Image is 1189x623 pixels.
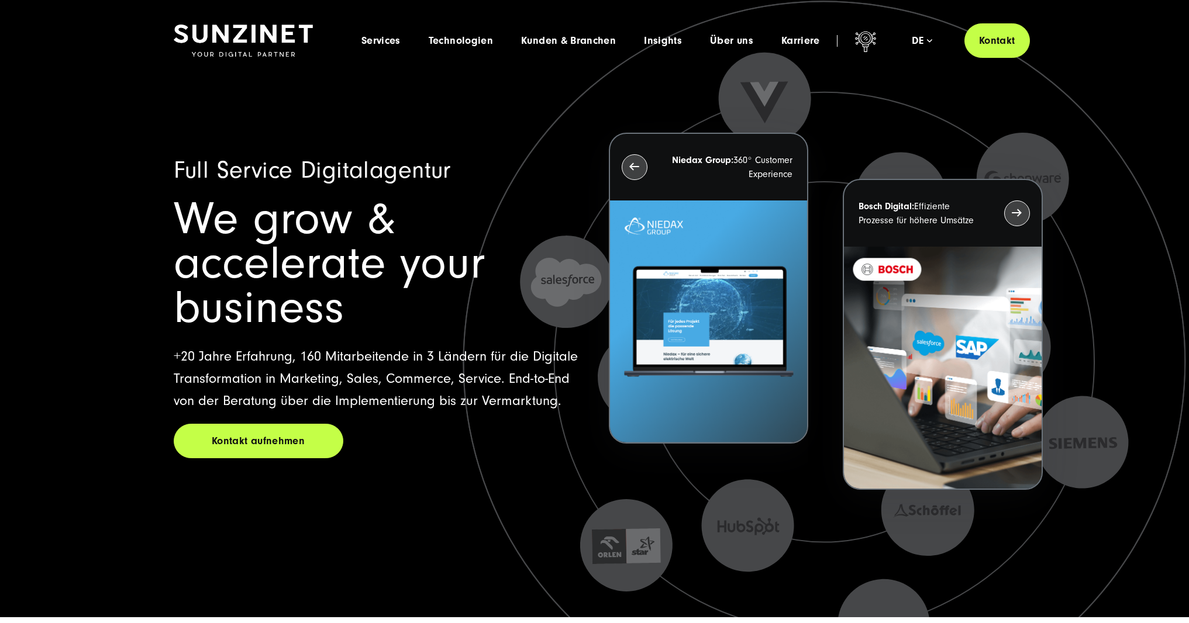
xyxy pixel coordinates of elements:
img: SUNZINET Full Service Digital Agentur [174,25,313,57]
img: Letztes Projekt von Niedax. Ein Laptop auf dem die Niedax Website geöffnet ist, auf blauem Hinter... [610,200,807,443]
a: Kontakt [964,23,1030,58]
a: Services [361,35,401,47]
a: Technologien [429,35,493,47]
a: Kunden & Branchen [521,35,616,47]
span: Full Service Digitalagentur [174,157,451,184]
div: de [912,35,932,47]
a: Kontakt aufnehmen [174,424,343,458]
strong: Bosch Digital: [859,201,914,212]
strong: Niedax Group: [672,155,733,165]
a: Insights [644,35,682,47]
img: BOSCH - Kundeprojekt - Digital Transformation Agentur SUNZINET [844,247,1041,489]
button: Bosch Digital:Effiziente Prozesse für höhere Umsätze BOSCH - Kundeprojekt - Digital Transformatio... [843,179,1042,490]
p: Effiziente Prozesse für höhere Umsätze [859,199,983,227]
p: 360° Customer Experience [668,153,792,181]
a: Karriere [781,35,820,47]
p: +20 Jahre Erfahrung, 160 Mitarbeitende in 3 Ländern für die Digitale Transformation in Marketing,... [174,345,581,412]
button: Niedax Group:360° Customer Experience Letztes Projekt von Niedax. Ein Laptop auf dem die Niedax W... [609,133,808,444]
a: Über uns [710,35,753,47]
h1: We grow & accelerate your business [174,197,581,330]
